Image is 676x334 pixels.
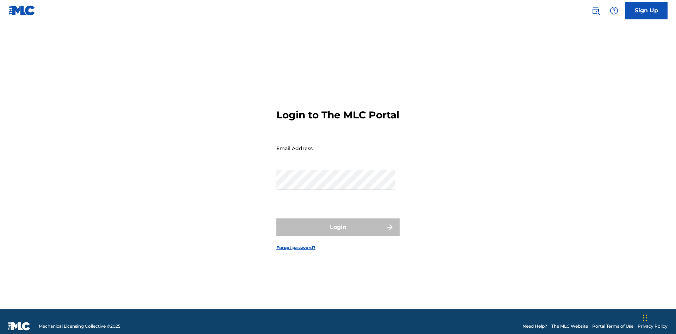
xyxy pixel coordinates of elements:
a: The MLC Website [551,323,588,329]
img: search [591,6,600,15]
a: Need Help? [522,323,547,329]
div: Drag [643,307,647,328]
img: help [610,6,618,15]
iframe: Chat Widget [641,300,676,334]
a: Portal Terms of Use [592,323,633,329]
img: MLC Logo [8,5,36,16]
a: Privacy Policy [638,323,668,329]
img: logo [8,322,30,330]
span: Mechanical Licensing Collective © 2025 [39,323,120,329]
a: Public Search [589,4,603,18]
a: Sign Up [625,2,668,19]
h3: Login to The MLC Portal [276,109,399,121]
div: Help [607,4,621,18]
a: Forgot password? [276,245,315,251]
